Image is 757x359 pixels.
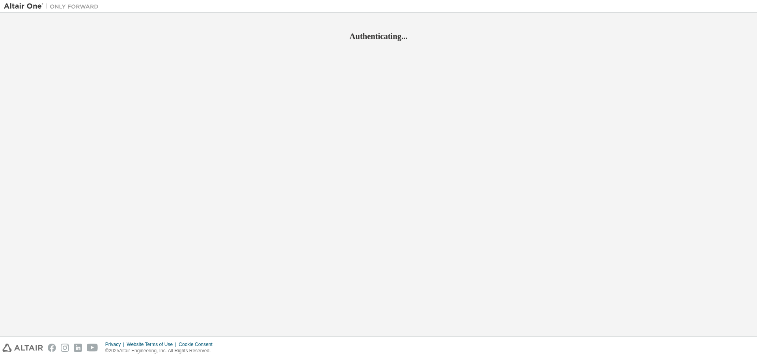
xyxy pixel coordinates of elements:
img: youtube.svg [87,344,98,352]
img: altair_logo.svg [2,344,43,352]
img: linkedin.svg [74,344,82,352]
div: Cookie Consent [179,341,217,348]
h2: Authenticating... [4,31,753,41]
img: Altair One [4,2,103,10]
div: Privacy [105,341,127,348]
div: Website Terms of Use [127,341,179,348]
img: facebook.svg [48,344,56,352]
img: instagram.svg [61,344,69,352]
p: © 2025 Altair Engineering, Inc. All Rights Reserved. [105,348,217,354]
